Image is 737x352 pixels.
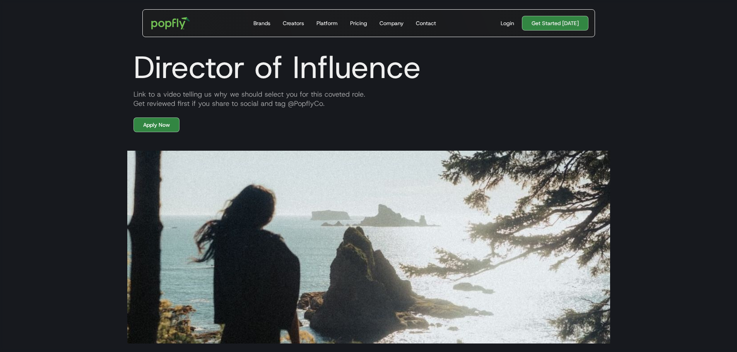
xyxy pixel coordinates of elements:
[133,117,180,132] a: Apply Now
[498,19,517,27] a: Login
[380,19,404,27] div: Company
[127,90,610,108] div: Link to a video telling us why we should select you for this coveted role. Get reviewed first if ...
[347,10,370,37] a: Pricing
[501,19,514,27] div: Login
[313,10,341,37] a: Platform
[522,16,588,31] a: Get Started [DATE]
[280,10,307,37] a: Creators
[127,49,610,86] h1: Director of Influence
[253,19,270,27] div: Brands
[146,12,196,35] a: home
[250,10,274,37] a: Brands
[283,19,304,27] div: Creators
[413,10,439,37] a: Contact
[416,19,436,27] div: Contact
[376,10,407,37] a: Company
[350,19,367,27] div: Pricing
[316,19,338,27] div: Platform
